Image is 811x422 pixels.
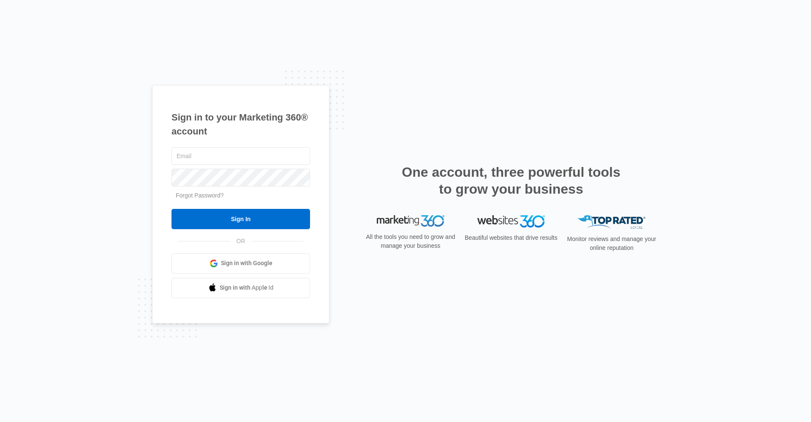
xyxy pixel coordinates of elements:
[578,215,645,229] img: Top Rated Local
[220,283,274,292] span: Sign in with Apple Id
[176,192,224,199] a: Forgot Password?
[477,215,545,227] img: Websites 360
[171,110,310,138] h1: Sign in to your Marketing 360® account
[171,253,310,274] a: Sign in with Google
[464,233,558,242] p: Beautiful websites that drive results
[399,164,623,197] h2: One account, three powerful tools to grow your business
[231,237,251,246] span: OR
[377,215,444,227] img: Marketing 360
[171,278,310,298] a: Sign in with Apple Id
[363,233,458,250] p: All the tools you need to grow and manage your business
[171,147,310,165] input: Email
[171,209,310,229] input: Sign In
[221,259,272,268] span: Sign in with Google
[564,235,659,252] p: Monitor reviews and manage your online reputation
